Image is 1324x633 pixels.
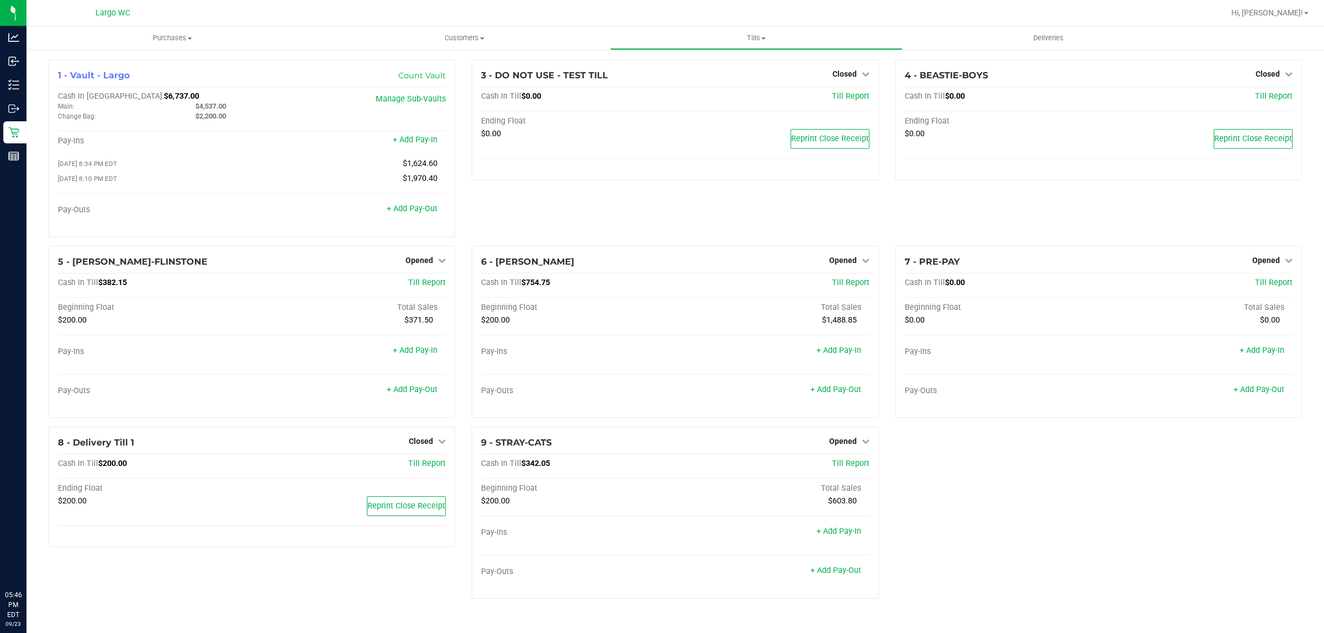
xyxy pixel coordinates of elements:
inline-svg: Inventory [8,79,19,90]
a: + Add Pay-Out [810,566,861,575]
span: Opened [405,256,433,265]
a: + Add Pay-Out [387,385,437,394]
span: $603.80 [828,496,857,506]
span: Hi, [PERSON_NAME]! [1231,8,1303,17]
div: Beginning Float [58,303,252,313]
span: Closed [409,437,433,446]
a: Till Report [1255,92,1293,101]
span: Till Report [1255,278,1293,287]
span: Opened [1252,256,1280,265]
span: Cash In [GEOGRAPHIC_DATA]: [58,92,164,101]
span: [DATE] 8:10 PM EDT [58,175,117,183]
span: Reprint Close Receipt [791,134,869,143]
span: $200.00 [98,459,127,468]
a: Till Report [408,278,446,287]
button: Reprint Close Receipt [791,129,869,149]
a: Count Vault [398,71,446,81]
a: + Add Pay-Out [1234,385,1284,394]
span: Cash In Till [58,278,98,287]
div: Pay-Ins [905,347,1099,357]
div: Beginning Float [905,303,1099,313]
div: Ending Float [481,116,675,126]
span: 9 - STRAY-CATS [481,437,552,448]
span: $1,970.40 [403,174,437,183]
span: Cash In Till [481,92,521,101]
span: Closed [1256,69,1280,78]
a: + Add Pay-In [1240,346,1284,355]
a: + Add Pay-In [393,135,437,144]
span: Opened [829,256,857,265]
a: Till Report [832,92,869,101]
span: $371.50 [404,315,433,325]
span: Largo WC [95,8,130,18]
div: Beginning Float [481,303,675,313]
div: Pay-Outs [58,386,252,396]
span: Tills [611,33,901,43]
span: $200.00 [58,496,87,506]
a: + Add Pay-In [393,346,437,355]
div: Pay-Outs [481,386,675,396]
span: Cash In Till [481,459,521,468]
inline-svg: Outbound [8,103,19,114]
a: Till Report [408,459,446,468]
span: $4,537.00 [195,102,226,110]
span: Cash In Till [481,278,521,287]
span: $0.00 [521,92,541,101]
span: 7 - PRE-PAY [905,256,960,267]
button: Reprint Close Receipt [367,496,446,516]
span: $0.00 [481,129,501,138]
div: Ending Float [905,116,1099,126]
div: Pay-Ins [58,136,252,146]
span: Cash In Till [58,459,98,468]
a: Tills [610,26,902,50]
a: Purchases [26,26,318,50]
span: $2,200.00 [195,112,226,120]
span: $382.15 [98,278,127,287]
span: $0.00 [1260,315,1280,325]
span: $0.00 [945,278,965,287]
span: 5 - [PERSON_NAME]-FLINSTONE [58,256,207,267]
div: Ending Float [58,484,252,493]
span: 8 - Delivery Till 1 [58,437,134,448]
p: 09/23 [5,620,22,628]
span: Closed [832,69,857,78]
span: $342.05 [521,459,550,468]
span: $754.75 [521,278,550,287]
inline-svg: Reports [8,151,19,162]
span: [DATE] 8:34 PM EDT [58,160,117,168]
a: + Add Pay-In [816,346,861,355]
span: $200.00 [481,315,510,325]
span: $200.00 [58,315,87,325]
span: $0.00 [905,129,925,138]
span: $200.00 [481,496,510,506]
span: Cash In Till [905,92,945,101]
span: Reprint Close Receipt [367,501,445,511]
span: Main: [58,103,74,110]
div: Pay-Ins [481,347,675,357]
div: Pay-Outs [905,386,1099,396]
span: $0.00 [945,92,965,101]
a: Deliveries [903,26,1194,50]
div: Pay-Outs [481,567,675,577]
div: Total Sales [1098,303,1293,313]
span: $1,488.85 [822,315,857,325]
span: Reprint Close Receipt [1214,134,1292,143]
button: Reprint Close Receipt [1214,129,1293,149]
span: $6,737.00 [164,92,199,101]
div: Total Sales [675,484,869,493]
span: Deliveries [1018,33,1079,43]
div: Pay-Ins [481,528,675,538]
p: 05:46 PM EDT [5,590,22,620]
a: + Add Pay-Out [387,204,437,213]
inline-svg: Inbound [8,56,19,67]
a: Manage Sub-Vaults [376,94,446,104]
a: Customers [318,26,610,50]
span: 4 - BEASTIE-BOYS [905,70,988,81]
a: Till Report [832,278,869,287]
span: Opened [829,437,857,446]
span: $0.00 [905,315,925,325]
